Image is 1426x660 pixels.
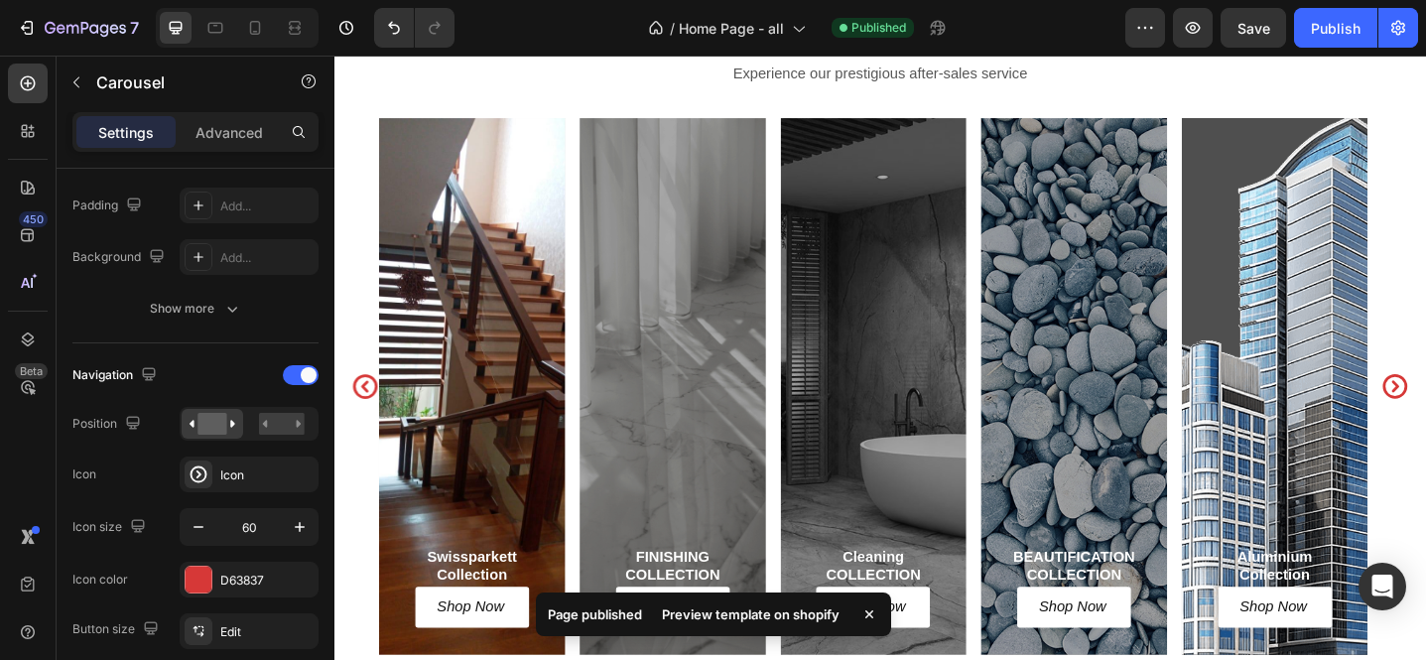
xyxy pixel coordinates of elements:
div: Icon color [72,571,128,589]
h2: Swissparkett Collection [78,535,222,581]
div: Show more [150,299,242,319]
p: Shop Now [769,588,845,616]
button: Publish [1294,8,1377,48]
p: Shop Now [112,588,189,616]
div: 450 [19,211,48,227]
button: Carousel Back Arrow [18,345,50,377]
p: Page published [548,604,642,624]
p: 7 [130,16,139,40]
div: Beta [15,363,48,379]
div: Open Intercom Messenger [1359,563,1406,610]
h2: FINISHING COLLECTION [298,535,442,581]
div: Navigation [72,362,161,389]
h2: Cleaning COLLECTION [516,535,660,581]
div: Background [72,244,169,271]
p: Advanced [195,122,263,143]
div: Padding [72,193,146,219]
div: Undo/Redo [374,8,454,48]
div: Publish [1311,18,1361,39]
div: Edit [220,623,314,641]
div: Button size [72,616,163,643]
div: Icon size [72,514,150,541]
button: 7 [8,8,148,48]
div: Position [72,411,145,438]
div: Icon [220,466,314,484]
div: Icon [72,465,96,483]
span: Home Page - all [679,18,784,39]
h2: Aluminium Collection [954,535,1098,581]
div: Preview template on shopify [650,600,851,628]
button: Save [1221,8,1286,48]
p: Shop Now [550,588,626,616]
span: Save [1237,20,1270,37]
div: Add... [220,249,314,267]
div: D63837 [220,572,314,590]
button: Carousel Next Arrow [1141,345,1173,377]
span: Published [851,19,906,37]
button: <p>Shop Now</p> [526,580,650,624]
iframe: Design area [334,56,1426,660]
p: Carousel [96,70,265,94]
button: Show more [72,291,319,327]
p: Settings [98,122,154,143]
span: / [670,18,675,39]
div: Add... [220,198,314,215]
button: <p>Shop Now</p> [307,580,431,624]
p: Experience our prestigious after-sales service [17,6,1174,35]
p: Shop Now [330,588,407,616]
p: Shop Now [987,588,1064,616]
h2: BEAUTIFICATION COLLECTION [735,535,879,581]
